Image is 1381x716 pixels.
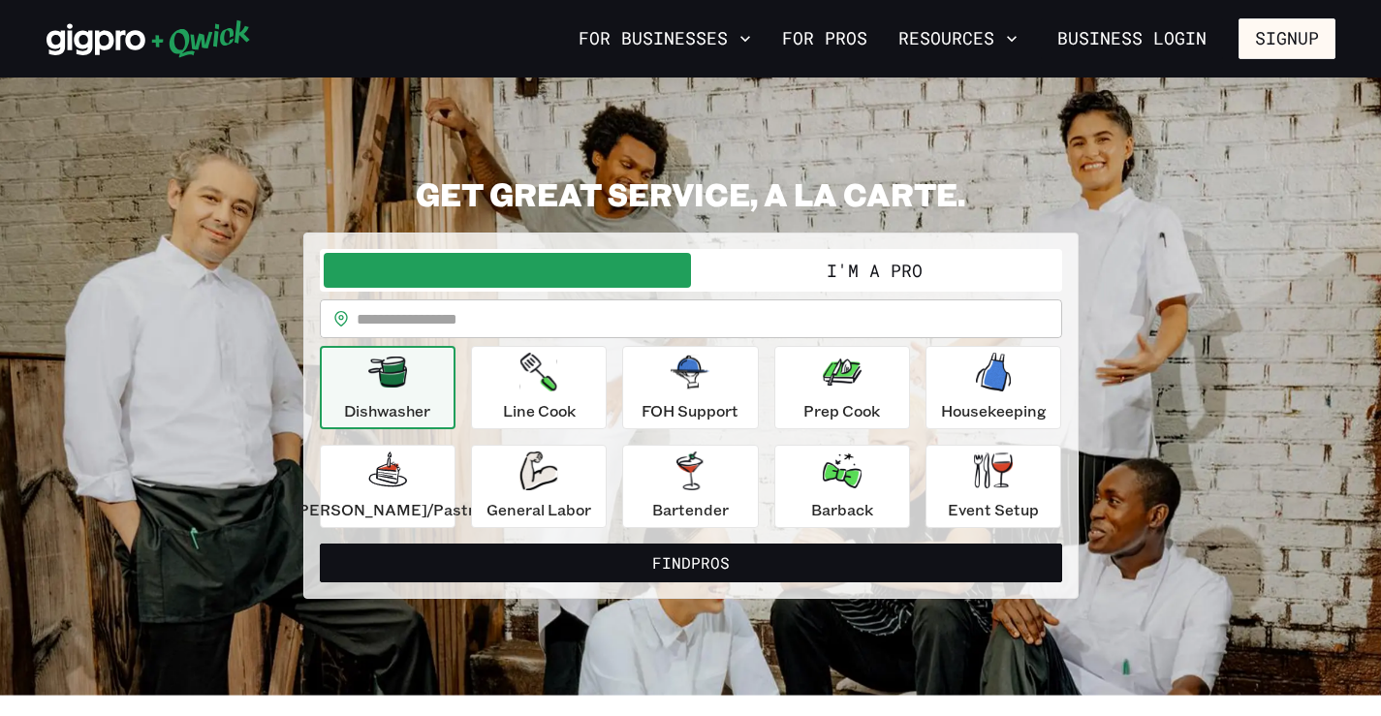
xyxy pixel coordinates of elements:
[622,445,758,528] button: Bartender
[622,346,758,429] button: FOH Support
[926,445,1061,528] button: Event Setup
[320,445,455,528] button: [PERSON_NAME]/Pastry
[471,346,607,429] button: Line Cook
[320,544,1062,582] button: FindPros
[948,498,1039,521] p: Event Setup
[652,498,729,521] p: Bartender
[1041,18,1223,59] a: Business Login
[471,445,607,528] button: General Labor
[344,399,430,422] p: Dishwasher
[774,346,910,429] button: Prep Cook
[811,498,873,521] p: Barback
[320,346,455,429] button: Dishwasher
[891,22,1025,55] button: Resources
[293,498,483,521] p: [PERSON_NAME]/Pastry
[486,498,591,521] p: General Labor
[324,253,691,288] button: I'm a Business
[642,399,738,422] p: FOH Support
[926,346,1061,429] button: Housekeeping
[774,445,910,528] button: Barback
[1239,18,1335,59] button: Signup
[774,22,875,55] a: For Pros
[571,22,759,55] button: For Businesses
[503,399,576,422] p: Line Cook
[803,399,880,422] p: Prep Cook
[691,253,1058,288] button: I'm a Pro
[303,174,1079,213] h2: GET GREAT SERVICE, A LA CARTE.
[941,399,1047,422] p: Housekeeping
